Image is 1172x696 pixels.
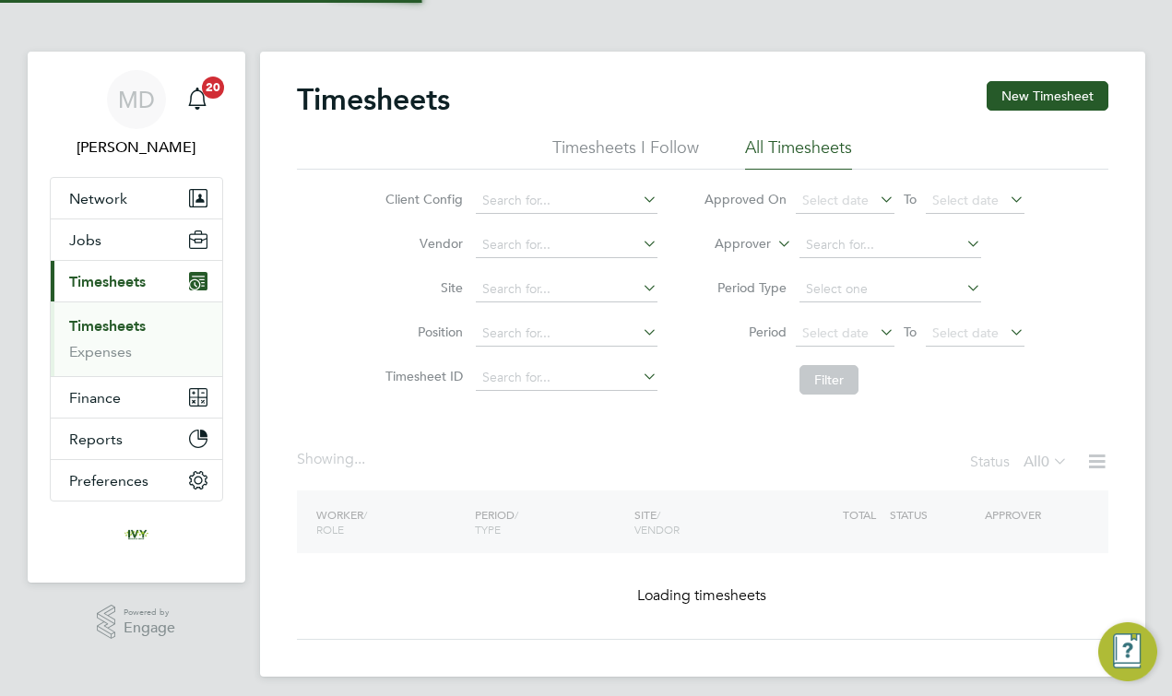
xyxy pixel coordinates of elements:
[51,261,222,301] button: Timesheets
[987,81,1108,111] button: New Timesheet
[799,365,858,395] button: Filter
[476,188,657,214] input: Search for...
[932,324,999,341] span: Select date
[1098,622,1157,681] button: Engage Resource Center
[69,231,101,249] span: Jobs
[1041,453,1049,471] span: 0
[297,81,450,118] h2: Timesheets
[704,279,787,296] label: Period Type
[932,192,999,208] span: Select date
[799,232,981,258] input: Search for...
[688,235,771,254] label: Approver
[297,450,369,469] div: Showing
[51,419,222,459] button: Reports
[476,321,657,347] input: Search for...
[50,520,223,549] a: Go to home page
[202,77,224,99] span: 20
[50,136,223,159] span: Matt Dewhurst
[476,232,657,258] input: Search for...
[51,377,222,418] button: Finance
[799,277,981,302] input: Select one
[69,389,121,407] span: Finance
[898,320,922,344] span: To
[51,219,222,260] button: Jobs
[552,136,699,170] li: Timesheets I Follow
[745,136,852,170] li: All Timesheets
[704,191,787,207] label: Approved On
[898,187,922,211] span: To
[380,324,463,340] label: Position
[51,301,222,376] div: Timesheets
[28,52,245,583] nav: Main navigation
[1024,453,1068,471] label: All
[179,70,216,129] a: 20
[124,620,175,636] span: Engage
[380,368,463,384] label: Timesheet ID
[118,88,155,112] span: MD
[69,343,132,360] a: Expenses
[380,235,463,252] label: Vendor
[970,450,1071,476] div: Status
[69,273,146,290] span: Timesheets
[69,190,127,207] span: Network
[476,277,657,302] input: Search for...
[380,191,463,207] label: Client Config
[50,70,223,159] a: MD[PERSON_NAME]
[476,365,657,391] input: Search for...
[69,472,148,490] span: Preferences
[354,450,365,468] span: ...
[802,324,869,341] span: Select date
[51,460,222,501] button: Preferences
[69,317,146,335] a: Timesheets
[97,605,175,640] a: Powered byEngage
[69,431,123,448] span: Reports
[51,178,222,218] button: Network
[124,605,175,620] span: Powered by
[802,192,869,208] span: Select date
[704,324,787,340] label: Period
[122,520,151,549] img: ivyresourcegroup-logo-retina.png
[380,279,463,296] label: Site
